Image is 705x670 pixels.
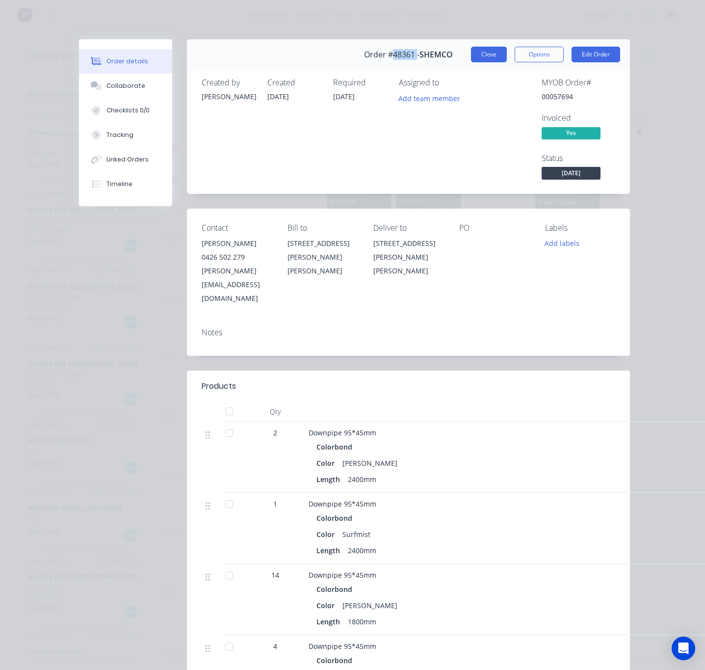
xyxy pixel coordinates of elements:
span: Yes [542,127,601,139]
div: 0426 502 279 [202,250,272,264]
div: Labels [545,223,615,233]
div: Timeline [106,180,132,188]
div: Created by [202,78,256,87]
span: 4 [273,641,277,651]
button: Add team member [399,91,466,105]
div: Length [316,472,344,486]
span: 14 [271,570,279,580]
button: Collaborate [79,74,172,98]
div: [PERSON_NAME]0426 502 279[PERSON_NAME][EMAIL_ADDRESS][DOMAIN_NAME] [202,237,272,305]
div: Open Intercom Messenger [672,637,695,660]
div: [STREET_ADDRESS][PERSON_NAME][PERSON_NAME] [373,237,444,278]
span: Downpipe 95*45mm [309,570,376,580]
span: [DATE] [267,92,289,101]
button: Edit Order [572,47,620,62]
button: Timeline [79,172,172,196]
div: [PERSON_NAME][EMAIL_ADDRESS][DOMAIN_NAME] [202,264,272,305]
span: Downpipe 95*45mm [309,499,376,509]
div: [STREET_ADDRESS][PERSON_NAME][PERSON_NAME] [287,237,358,278]
span: Downpipe 95*45mm [309,642,376,651]
div: 1800mm [344,615,380,629]
button: Order details [79,49,172,74]
div: Length [316,543,344,558]
div: Checklists 0/0 [106,106,150,115]
div: Colorbond [316,511,356,525]
button: Add labels [540,237,585,250]
button: [DATE] [542,167,601,182]
div: Contact [202,223,272,233]
button: Close [471,47,507,62]
div: Color [316,598,339,613]
div: 2400mm [344,543,380,558]
div: Assigned to [399,78,497,87]
span: 2 [273,428,277,438]
div: Color [316,527,339,541]
div: Tracking [106,131,133,139]
div: Colorbond [316,653,356,668]
button: Linked Orders [79,147,172,172]
div: MYOB Order # [542,78,615,87]
button: Checklists 0/0 [79,98,172,123]
div: PO [459,223,529,233]
div: [PERSON_NAME] [202,91,256,102]
div: Bill to [287,223,358,233]
span: SHEMCO [419,50,453,59]
span: Order #48361 - [364,50,419,59]
div: [PERSON_NAME] [339,598,401,613]
button: Tracking [79,123,172,147]
span: Downpipe 95*45mm [309,428,376,437]
div: Status [542,154,615,163]
span: [DATE] [333,92,355,101]
div: 00057694 [542,91,615,102]
div: Deliver to [373,223,444,233]
span: [DATE] [542,167,601,179]
div: Length [316,615,344,629]
div: Created [267,78,321,87]
div: Surfmist [339,527,374,541]
span: 1 [273,499,277,509]
div: Qty [246,402,305,422]
div: Required [333,78,387,87]
div: Products [202,380,236,392]
div: Colorbond [316,440,356,454]
div: Color [316,456,339,470]
div: Colorbond [316,582,356,596]
div: Collaborate [106,81,145,90]
div: Linked Orders [106,155,149,164]
div: Order details [106,57,148,66]
div: [PERSON_NAME] [202,237,272,250]
div: Notes [202,328,615,337]
div: 2400mm [344,472,380,486]
button: Options [515,47,564,62]
div: [PERSON_NAME] [339,456,401,470]
button: Add team member [393,91,466,105]
div: Invoiced [542,113,615,123]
